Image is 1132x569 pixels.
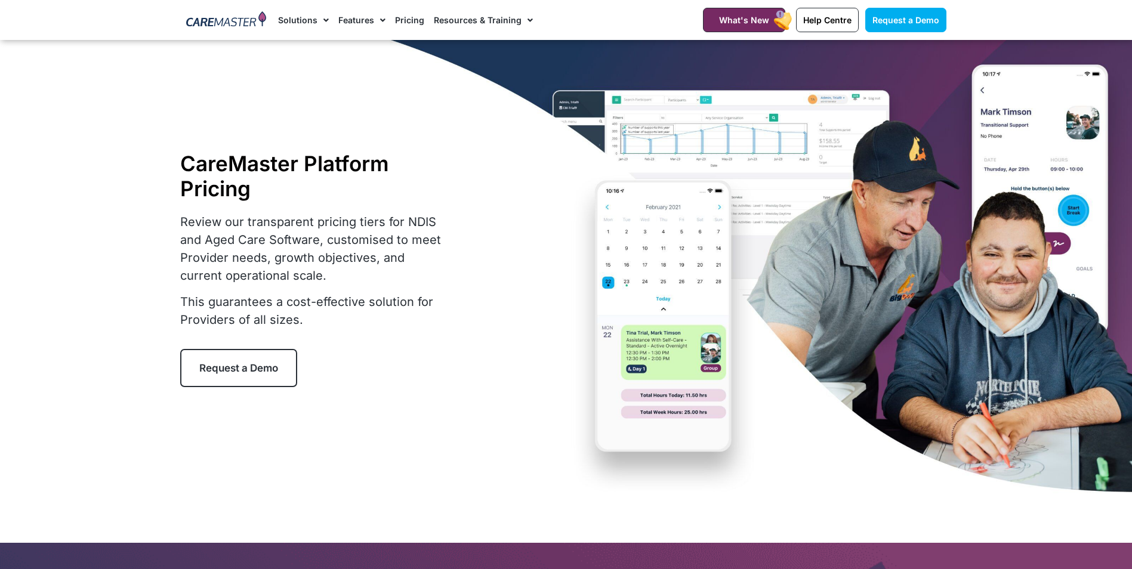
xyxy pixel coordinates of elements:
[186,11,267,29] img: CareMaster Logo
[865,8,946,32] a: Request a Demo
[180,151,449,201] h1: CareMaster Platform Pricing
[796,8,859,32] a: Help Centre
[199,362,278,374] span: Request a Demo
[180,293,449,329] p: This guarantees a cost-effective solution for Providers of all sizes.
[872,15,939,25] span: Request a Demo
[703,8,785,32] a: What's New
[180,213,449,284] p: Review our transparent pricing tiers for NDIS and Aged Care Software, customised to meet Provider...
[719,15,769,25] span: What's New
[803,15,852,25] span: Help Centre
[180,349,297,387] a: Request a Demo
